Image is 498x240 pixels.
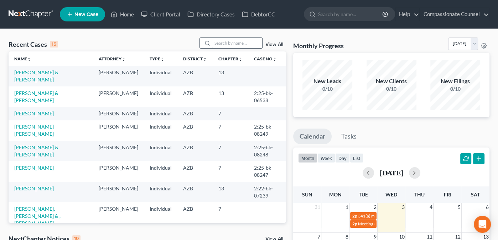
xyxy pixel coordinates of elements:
[314,203,321,211] span: 31
[93,182,144,202] td: [PERSON_NAME]
[474,216,491,233] div: Open Intercom Messenger
[212,182,248,202] td: 13
[212,141,248,161] td: 7
[14,90,58,103] a: [PERSON_NAME] & [PERSON_NAME]
[248,120,286,141] td: 2:25-bk-08249
[160,57,165,61] i: unfold_more
[248,86,286,107] td: 2:25-bk-06538
[429,203,433,211] span: 4
[293,41,344,50] h3: Monthly Progress
[212,38,262,48] input: Search by name...
[302,77,352,85] div: New Leads
[121,57,126,61] i: unfold_more
[414,191,425,197] span: Thu
[144,161,177,181] td: Individual
[177,202,212,230] td: AZB
[485,203,489,211] span: 6
[317,153,335,163] button: week
[144,66,177,86] td: Individual
[238,57,242,61] i: unfold_more
[335,153,350,163] button: day
[144,107,177,120] td: Individual
[395,8,419,21] a: Help
[138,8,184,21] a: Client Portal
[177,120,212,141] td: AZB
[212,202,248,230] td: 7
[9,40,58,49] div: Recent Cases
[93,141,144,161] td: [PERSON_NAME]
[14,144,58,157] a: [PERSON_NAME] & [PERSON_NAME]
[50,41,58,47] div: 15
[385,191,397,197] span: Wed
[177,161,212,181] td: AZB
[177,107,212,120] td: AZB
[272,57,276,61] i: unfold_more
[144,86,177,107] td: Individual
[329,191,342,197] span: Mon
[367,85,416,92] div: 0/10
[14,56,31,61] a: Nameunfold_more
[93,86,144,107] td: [PERSON_NAME]
[177,86,212,107] td: AZB
[293,129,332,144] a: Calendar
[177,182,212,202] td: AZB
[248,141,286,161] td: 2:25-bk-08248
[471,191,480,197] span: Sat
[107,8,138,21] a: Home
[352,213,357,219] span: 2p
[14,124,54,137] a: [PERSON_NAME] [PERSON_NAME]
[420,8,489,21] a: Compassionate Counsel
[93,120,144,141] td: [PERSON_NAME]
[248,161,286,181] td: 2:25-bk-08247
[265,42,283,47] a: View All
[14,165,54,171] a: [PERSON_NAME]
[99,56,126,61] a: Attorneyunfold_more
[318,7,383,21] input: Search by name...
[93,161,144,181] td: [PERSON_NAME]
[238,8,279,21] a: DebtorCC
[14,110,54,116] a: [PERSON_NAME]
[350,153,363,163] button: list
[443,191,451,197] span: Fri
[177,141,212,161] td: AZB
[27,57,31,61] i: unfold_more
[93,66,144,86] td: [PERSON_NAME]
[14,69,58,82] a: [PERSON_NAME] & [PERSON_NAME]
[150,56,165,61] a: Typeunfold_more
[74,12,98,17] span: New Case
[212,66,248,86] td: 13
[93,107,144,120] td: [PERSON_NAME]
[144,141,177,161] td: Individual
[248,182,286,202] td: 2:22-bk-07239
[367,77,416,85] div: New Clients
[144,202,177,230] td: Individual
[302,85,352,92] div: 0/10
[93,202,144,230] td: [PERSON_NAME]
[184,8,238,21] a: Directory Cases
[335,129,363,144] a: Tasks
[212,120,248,141] td: 7
[401,203,405,211] span: 3
[254,56,276,61] a: Case Nounfold_more
[212,161,248,181] td: 7
[298,153,317,163] button: month
[212,107,248,120] td: 7
[144,182,177,202] td: Individual
[380,169,403,176] h2: [DATE]
[359,191,368,197] span: Tue
[430,77,480,85] div: New Filings
[218,56,242,61] a: Chapterunfold_more
[352,221,357,226] span: 2p
[457,203,461,211] span: 5
[302,191,312,197] span: Sun
[14,185,54,191] a: [PERSON_NAME]
[14,206,61,226] a: [PERSON_NAME], [PERSON_NAME] & , [PERSON_NAME]
[345,203,349,211] span: 1
[177,66,212,86] td: AZB
[183,56,207,61] a: Districtunfold_more
[212,86,248,107] td: 13
[144,120,177,141] td: Individual
[373,203,377,211] span: 2
[430,85,480,92] div: 0/10
[202,57,207,61] i: unfold_more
